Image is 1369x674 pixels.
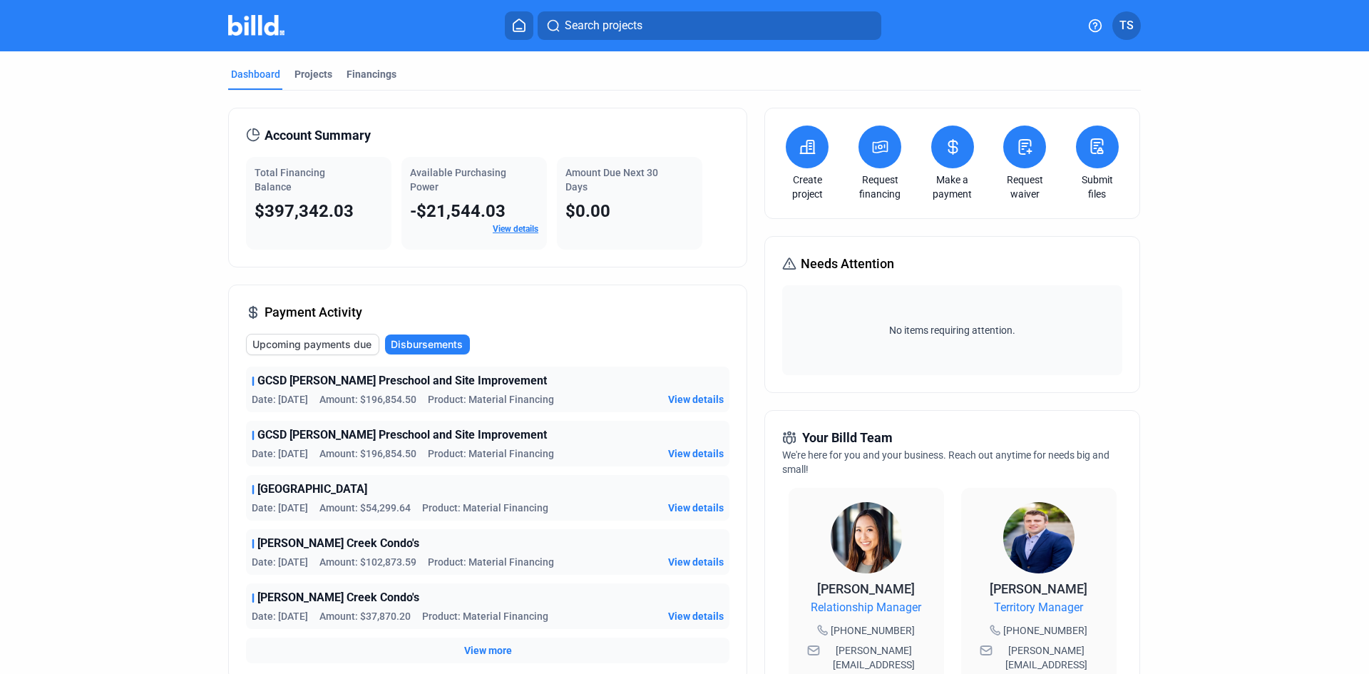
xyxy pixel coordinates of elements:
button: View details [668,501,724,515]
span: [PERSON_NAME] Creek Condo's [257,589,419,606]
span: Disbursements [391,337,463,352]
span: Upcoming payments due [252,337,371,352]
span: -$21,544.03 [410,201,506,221]
span: Relationship Manager [811,599,921,616]
span: No items requiring attention. [788,323,1116,337]
a: Request waiver [1000,173,1050,201]
div: Dashboard [231,67,280,81]
span: Product: Material Financing [422,501,548,515]
span: Amount Due Next 30 Days [565,167,658,193]
a: Request financing [855,173,905,201]
img: Relationship Manager [831,502,902,573]
span: TS [1119,17,1134,34]
span: Date: [DATE] [252,501,308,515]
button: View details [668,555,724,569]
button: Upcoming payments due [246,334,379,355]
span: Amount: $37,870.20 [319,609,411,623]
img: Territory Manager [1003,502,1075,573]
span: Date: [DATE] [252,392,308,407]
span: Product: Material Financing [428,446,554,461]
a: Submit files [1072,173,1122,201]
span: Date: [DATE] [252,446,308,461]
span: GCSD [PERSON_NAME] Preschool and Site Improvement [257,427,547,444]
span: [PHONE_NUMBER] [1003,623,1087,638]
button: View details [668,446,724,461]
span: Search projects [565,17,642,34]
a: Create project [782,173,832,201]
span: Territory Manager [994,599,1083,616]
button: View details [668,609,724,623]
span: We're here for you and your business. Reach out anytime for needs big and small! [782,449,1109,475]
span: [GEOGRAPHIC_DATA] [257,481,367,498]
span: Payment Activity [265,302,362,322]
span: [PERSON_NAME] [817,581,915,596]
span: Available Purchasing Power [410,167,506,193]
span: Product: Material Financing [428,392,554,407]
span: Date: [DATE] [252,555,308,569]
span: Amount: $102,873.59 [319,555,416,569]
span: Product: Material Financing [422,609,548,623]
span: Total Financing Balance [255,167,325,193]
button: TS [1112,11,1141,40]
span: Amount: $196,854.50 [319,392,416,407]
div: Financings [347,67,396,81]
a: Make a payment [928,173,978,201]
span: Date: [DATE] [252,609,308,623]
span: GCSD [PERSON_NAME] Preschool and Site Improvement [257,372,547,389]
button: Disbursements [385,335,470,354]
span: $0.00 [565,201,610,221]
img: Billd Company Logo [228,15,284,36]
button: View more [464,643,512,658]
div: Projects [294,67,332,81]
button: Search projects [538,11,881,40]
span: [PERSON_NAME] [990,581,1087,596]
span: Amount: $54,299.64 [319,501,411,515]
span: [PERSON_NAME] Creek Condo's [257,535,419,552]
span: Needs Attention [801,254,894,274]
a: View details [493,224,538,234]
span: Amount: $196,854.50 [319,446,416,461]
button: View details [668,392,724,407]
span: [PHONE_NUMBER] [831,623,915,638]
span: Account Summary [265,126,371,145]
span: Product: Material Financing [428,555,554,569]
span: $397,342.03 [255,201,354,221]
span: Your Billd Team [802,428,893,448]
